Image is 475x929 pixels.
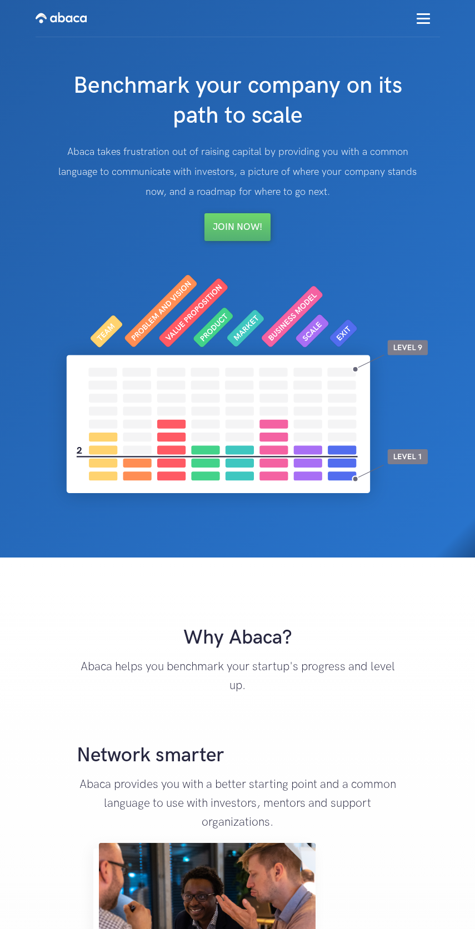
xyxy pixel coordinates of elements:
div: menu [407,2,440,34]
strong: Network smarter [77,742,224,770]
p: Abaca helps you benchmark your startup's progress and level up. ‍ [71,657,404,714]
strong: Benchmark your company on its path to scale [73,72,402,130]
p: Abaca provides you with a better starting point and a common language to use with investors, ment... [77,775,398,832]
p: Abaca takes frustration out of raising capital by providing you with a common language to communi... [53,142,422,202]
strong: Why Abaca? [183,626,292,650]
a: Join Now! [204,213,271,241]
img: Abaca logo [36,9,87,27]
